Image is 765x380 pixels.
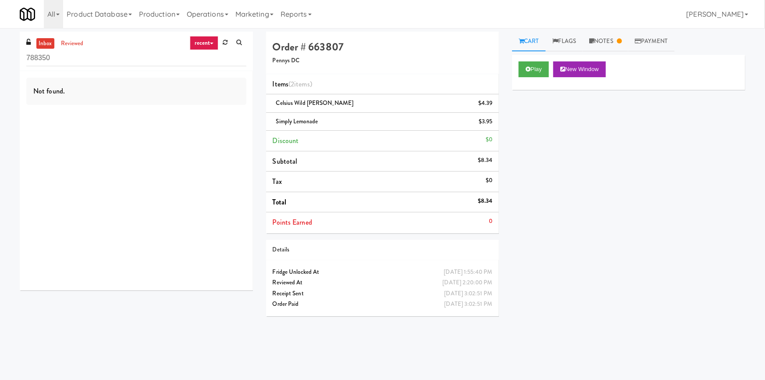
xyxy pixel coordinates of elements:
div: $0 [486,134,492,145]
span: Items [273,79,312,89]
h4: Order # 663807 [273,41,493,53]
div: Receipt Sent [273,288,493,299]
div: Fridge Unlocked At [273,267,493,278]
a: reviewed [59,38,86,49]
h5: Pennys DC [273,57,493,64]
div: [DATE] 3:02:51 PM [445,288,493,299]
a: Flags [546,32,583,51]
a: Payment [628,32,675,51]
a: recent [190,36,219,50]
a: Cart [512,32,546,51]
div: 0 [489,216,492,227]
span: Points Earned [273,217,312,227]
ng-pluralize: items [294,79,310,89]
span: (2 ) [288,79,312,89]
div: $8.34 [478,196,493,207]
span: Subtotal [273,156,298,166]
div: [DATE] 1:55:40 PM [444,267,493,278]
div: $0 [486,175,492,186]
div: Details [273,244,493,255]
div: $3.95 [479,116,493,127]
a: inbox [36,38,54,49]
div: Order Paid [273,299,493,310]
span: Celsius Wild [PERSON_NAME] [276,99,354,107]
input: Search vision orders [26,50,246,66]
span: Total [273,197,287,207]
div: $4.39 [478,98,493,109]
span: Simply Lemonade [276,117,318,125]
span: Not found. [33,86,65,96]
img: Micromart [20,7,35,22]
div: $8.34 [478,155,493,166]
span: Discount [273,136,299,146]
div: Reviewed At [273,277,493,288]
span: Tax [273,176,282,186]
a: Notes [583,32,628,51]
button: Play [519,61,549,77]
div: [DATE] 3:02:51 PM [445,299,493,310]
div: [DATE] 2:20:00 PM [443,277,493,288]
button: New Window [553,61,606,77]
